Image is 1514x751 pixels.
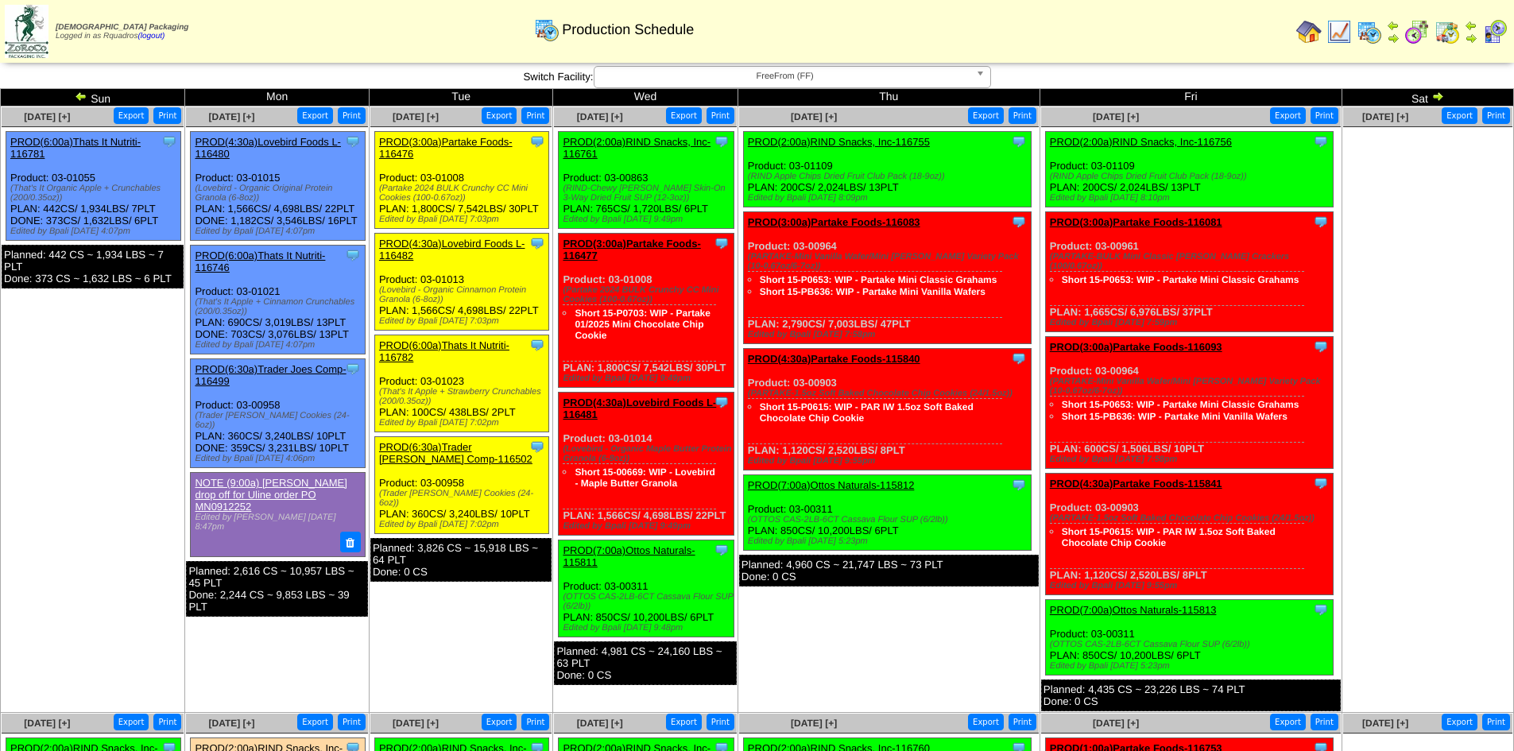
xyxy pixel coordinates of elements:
[521,714,549,730] button: Print
[1482,714,1510,730] button: Print
[1313,134,1329,149] img: Tooltip
[482,107,517,124] button: Export
[195,513,358,532] div: Edited by [PERSON_NAME] [DATE] 8:47pm
[153,714,181,730] button: Print
[1009,107,1036,124] button: Print
[379,136,513,160] a: PROD(3:00a)Partake Foods-116476
[1050,581,1333,590] div: Edited by Bpali [DATE] 9:55pm
[1465,19,1477,32] img: arrowleft.gif
[1045,212,1333,332] div: Product: 03-00961 PLAN: 1,665CS / 6,976LBS / 37PLT
[666,107,702,124] button: Export
[1442,107,1477,124] button: Export
[24,718,70,729] span: [DATE] [+]
[1009,714,1036,730] button: Print
[521,107,549,124] button: Print
[1387,32,1400,45] img: arrowright.gif
[1313,214,1329,230] img: Tooltip
[186,561,368,617] div: Planned: 2,616 CS ~ 10,957 LBS ~ 45 PLT Done: 2,244 CS ~ 9,853 LBS ~ 39 PLT
[562,21,694,38] span: Production Schedule
[563,374,733,383] div: Edited by Bpali [DATE] 9:49pm
[791,111,837,122] span: [DATE] [+]
[577,111,623,122] span: [DATE] [+]
[1045,337,1333,469] div: Product: 03-00964 PLAN: 600CS / 1,506LBS / 10PLT
[379,184,548,203] div: (Partake 2024 BULK Crunchy CC Mini Cookies (100-0.67oz))
[10,226,180,236] div: Edited by Bpali [DATE] 4:07pm
[393,111,439,122] a: [DATE] [+]
[1050,216,1222,228] a: PROD(3:00a)Partake Foods-116081
[529,337,545,353] img: Tooltip
[1442,714,1477,730] button: Export
[369,89,553,106] td: Tue
[748,172,1031,181] div: (RIND Apple Chips Dried Fruit Club Pack (18-9oz))
[1313,475,1329,491] img: Tooltip
[208,718,254,729] a: [DATE] [+]
[554,641,736,685] div: Planned: 4,981 CS ~ 24,160 LBS ~ 63 PLT Done: 0 CS
[482,714,517,730] button: Export
[1482,107,1510,124] button: Print
[195,477,347,513] a: NOTE (9:00a) [PERSON_NAME] drop off for Uline order PO MN0912252
[714,542,730,558] img: Tooltip
[1045,600,1333,676] div: Product: 03-00311 PLAN: 850CS / 10,200LBS / 6PLT
[563,184,733,203] div: (RIND-Chewy [PERSON_NAME] Skin-On 3-Way Dried Fruit SUP (12-3oz))
[1050,172,1333,181] div: (RIND Apple Chips Dried Fruit Club Pack (18-9oz))
[195,454,364,463] div: Edited by Bpali [DATE] 4:06pm
[379,316,548,326] div: Edited by Bpali [DATE] 7:03pm
[743,475,1031,551] div: Product: 03-00311 PLAN: 850CS / 10,200LBS / 6PLT
[739,555,1039,586] div: Planned: 4,960 CS ~ 21,747 LBS ~ 73 PLT Done: 0 CS
[1050,604,1217,616] a: PROD(7:00a)Ottos Naturals-115813
[338,714,366,730] button: Print
[791,718,837,729] a: [DATE] [+]
[191,359,365,468] div: Product: 03-00958 PLAN: 360CS / 3,240LBS / 10PLT DONE: 359CS / 3,231LBS / 10PLT
[208,111,254,122] a: [DATE] [+]
[2,245,184,288] div: Planned: 442 CS ~ 1,934 LBS ~ 7 PLT Done: 373 CS ~ 1,632 LBS ~ 6 PLT
[195,297,364,316] div: (That's It Apple + Cinnamon Crunchables (200/0.35oz))
[1011,350,1027,366] img: Tooltip
[1093,111,1139,122] span: [DATE] [+]
[968,714,1004,730] button: Export
[1050,640,1333,649] div: (OTTOS CAS-2LB-6CT Cassava Flour SUP (6/2lb))
[1362,111,1408,122] span: [DATE] [+]
[1050,478,1222,490] a: PROD(4:30a)Partake Foods-115841
[1,89,185,106] td: Sun
[1050,136,1232,148] a: PROD(2:00a)RIND Snacks, Inc-116756
[1404,19,1430,45] img: calendarblend.gif
[534,17,560,42] img: calendarprod.gif
[56,23,188,32] span: [DEMOGRAPHIC_DATA] Packaging
[748,252,1031,271] div: (PARTAKE-Mini Vanilla Wafer/Mini [PERSON_NAME] Variety Pack (10-0.67oz/6-7oz))
[191,246,365,354] div: Product: 03-01021 PLAN: 690CS / 3,019LBS / 13PLT DONE: 703CS / 3,076LBS / 13PLT
[1482,19,1508,45] img: calendarcustomer.gif
[743,212,1031,344] div: Product: 03-00964 PLAN: 2,790CS / 7,003LBS / 47PLT
[1311,714,1338,730] button: Print
[1050,661,1333,671] div: Edited by Bpali [DATE] 5:23pm
[1357,19,1382,45] img: calendarprod.gif
[1011,134,1027,149] img: Tooltip
[563,592,733,611] div: (OTTOS CAS-2LB-6CT Cassava Flour SUP (6/2lb))
[56,23,188,41] span: Logged in as Rquadros
[748,456,1031,466] div: Edited by Bpali [DATE] 9:55pm
[559,234,734,388] div: Product: 03-01008 PLAN: 1,800CS / 7,542LBS / 30PLT
[137,32,165,41] a: (logout)
[379,387,548,406] div: (That's It Apple + Strawberry Crunchables (200/0.35oz))
[370,538,552,582] div: Planned: 3,826 CS ~ 15,918 LBS ~ 64 PLT Done: 0 CS
[185,89,370,106] td: Mon
[748,389,1031,398] div: (PARTAKE-1.5oz Soft Baked Chocolate Chip Cookies (24/1.5oz))
[563,521,733,531] div: Edited by Bpali [DATE] 9:49pm
[1296,19,1322,45] img: home.gif
[1050,252,1333,271] div: (PARTAKE-BULK Mini Classic [PERSON_NAME] Crackers (100/0.67oz))
[714,134,730,149] img: Tooltip
[1041,679,1341,711] div: Planned: 4,435 CS ~ 23,226 LBS ~ 74 PLT Done: 0 CS
[1326,19,1352,45] img: line_graph.gif
[760,401,974,424] a: Short 15-P0615: WIP - PAR IW 1.5oz Soft Baked Chocolate Chip Cookie
[714,394,730,410] img: Tooltip
[393,718,439,729] a: [DATE] [+]
[563,544,695,568] a: PROD(7:00a)Ottos Naturals-115811
[760,286,985,297] a: Short 15-PB636: WIP - Partake Mini Vanilla Wafers
[1431,90,1444,103] img: arrowright.gif
[748,193,1031,203] div: Edited by Bpali [DATE] 8:09pm
[563,444,733,463] div: (Lovebird - Organic Maple Butter Protein Granola (6-8oz))
[760,274,997,285] a: Short 15-P0653: WIP - Partake Mini Classic Grahams
[191,132,365,241] div: Product: 03-01015 PLAN: 1,566CS / 4,698LBS / 22PLT DONE: 1,182CS / 3,546LBS / 16PLT
[161,134,177,149] img: Tooltip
